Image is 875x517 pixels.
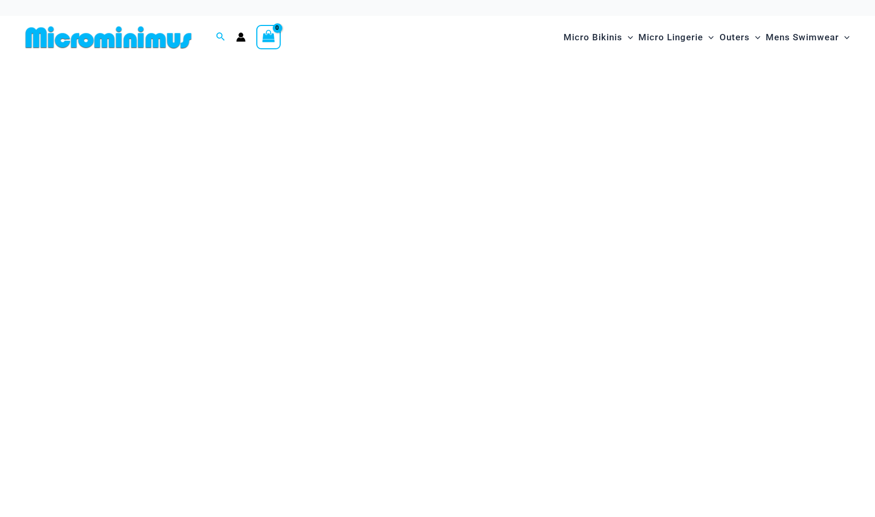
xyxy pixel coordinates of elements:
span: Micro Lingerie [638,24,703,51]
span: Menu Toggle [703,24,714,51]
a: Account icon link [236,32,246,42]
a: View Shopping Cart, empty [256,25,281,49]
span: Menu Toggle [750,24,760,51]
a: Search icon link [216,31,226,44]
a: Micro BikinisMenu ToggleMenu Toggle [561,21,636,54]
span: Menu Toggle [622,24,633,51]
span: Menu Toggle [839,24,850,51]
img: MM SHOP LOGO FLAT [21,25,196,49]
span: Mens Swimwear [766,24,839,51]
span: Outers [720,24,750,51]
span: Micro Bikinis [564,24,622,51]
nav: Site Navigation [559,20,854,55]
a: Mens SwimwearMenu ToggleMenu Toggle [763,21,852,54]
a: OutersMenu ToggleMenu Toggle [717,21,763,54]
a: Micro LingerieMenu ToggleMenu Toggle [636,21,716,54]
